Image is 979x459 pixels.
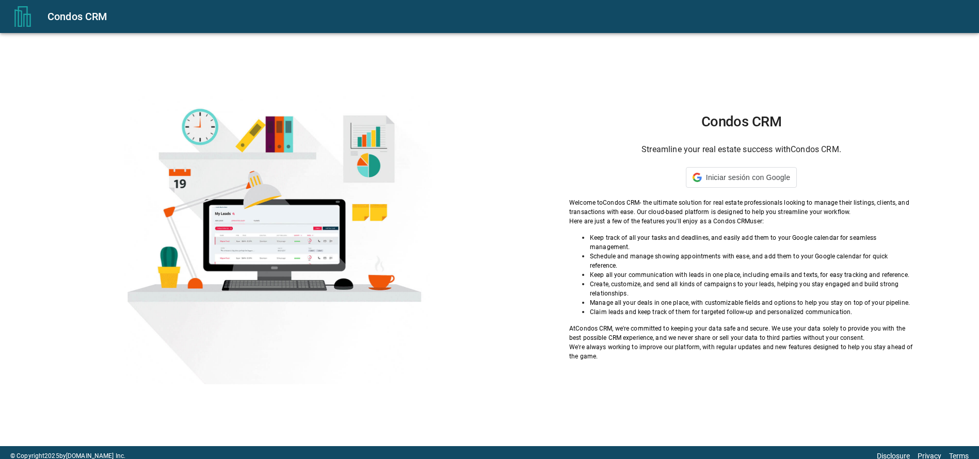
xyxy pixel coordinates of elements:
p: Claim leads and keep track of them for targeted follow-up and personalized communication. [590,307,913,317]
p: Create, customize, and send all kinds of campaigns to your leads, helping you stay engaged and bu... [590,280,913,298]
p: At Condos CRM , we're committed to keeping your data safe and secure. We use your data solely to ... [569,324,913,342]
div: Condos CRM [47,8,967,25]
p: Keep all your communication with leads in one place, including emails and texts, for easy trackin... [590,270,913,280]
h6: Streamline your real estate success with Condos CRM . [569,142,913,157]
p: Welcome to Condos CRM - the ultimate solution for real estate professionals looking to manage the... [569,198,913,217]
p: Schedule and manage showing appointments with ease, and add them to your Google calendar for quic... [590,252,913,270]
div: Iniciar sesión con Google [686,167,797,188]
p: Keep track of all your tasks and deadlines, and easily add them to your Google calendar for seaml... [590,233,913,252]
p: We're always working to improve our platform, with regular updates and new features designed to h... [569,342,913,361]
span: Iniciar sesión con Google [706,173,790,182]
p: Manage all your deals in one place, with customizable fields and options to help you stay on top ... [590,298,913,307]
p: Here are just a few of the features you'll enjoy as a Condos CRM user: [569,217,913,226]
h1: Condos CRM [569,113,913,130]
